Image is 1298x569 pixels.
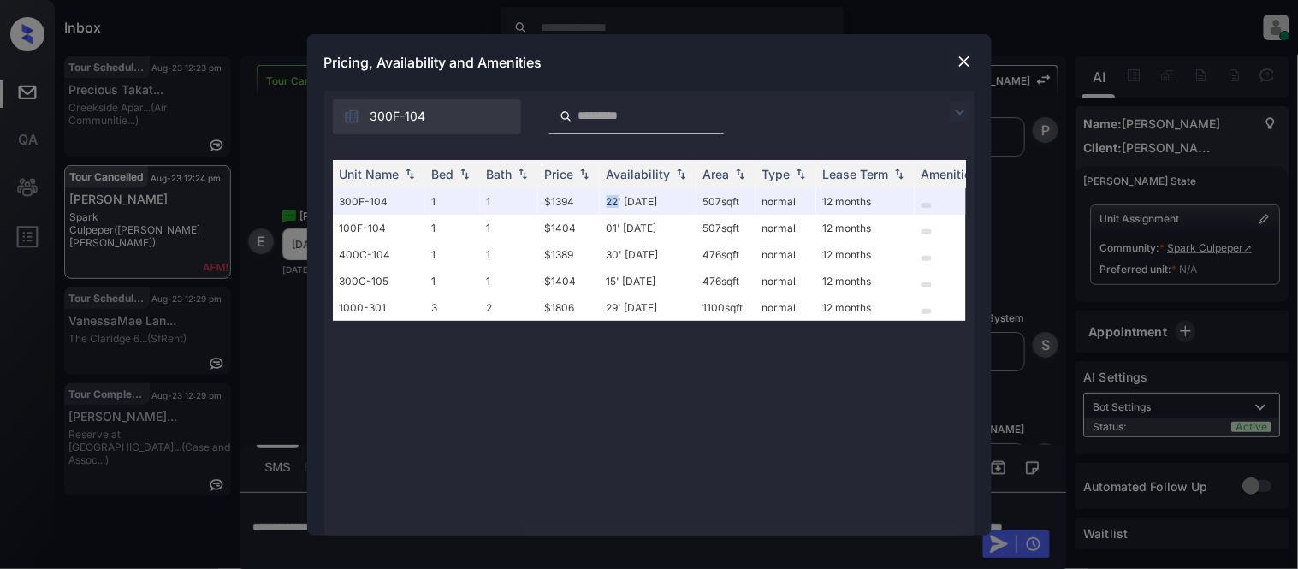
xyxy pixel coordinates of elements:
[816,294,915,321] td: 12 months
[756,294,816,321] td: normal
[425,241,480,268] td: 1
[600,294,696,321] td: 29' [DATE]
[762,167,791,181] div: Type
[538,294,600,321] td: $1806
[956,53,973,70] img: close
[514,168,531,180] img: sorting
[732,168,749,180] img: sorting
[401,168,418,180] img: sorting
[891,168,908,180] img: sorting
[703,167,730,181] div: Area
[480,188,538,215] td: 1
[756,241,816,268] td: normal
[823,167,889,181] div: Lease Term
[480,241,538,268] td: 1
[560,109,572,124] img: icon-zuma
[696,241,756,268] td: 476 sqft
[600,268,696,294] td: 15' [DATE]
[756,215,816,241] td: normal
[480,215,538,241] td: 1
[487,167,513,181] div: Bath
[756,188,816,215] td: normal
[343,108,360,125] img: icon-zuma
[538,268,600,294] td: $1404
[425,268,480,294] td: 1
[425,188,480,215] td: 1
[480,268,538,294] td: 1
[816,241,915,268] td: 12 months
[480,294,538,321] td: 2
[370,107,426,126] span: 300F-104
[333,294,425,321] td: 1000-301
[600,188,696,215] td: 22' [DATE]
[333,188,425,215] td: 300F-104
[756,268,816,294] td: normal
[673,168,690,180] img: sorting
[340,167,400,181] div: Unit Name
[576,168,593,180] img: sorting
[333,241,425,268] td: 400C-104
[607,167,671,181] div: Availability
[792,168,809,180] img: sorting
[456,168,473,180] img: sorting
[696,215,756,241] td: 507 sqft
[432,167,454,181] div: Bed
[333,268,425,294] td: 300C-105
[696,268,756,294] td: 476 sqft
[425,294,480,321] td: 3
[538,241,600,268] td: $1389
[816,215,915,241] td: 12 months
[950,102,970,122] img: icon-zuma
[538,215,600,241] td: $1404
[816,188,915,215] td: 12 months
[425,215,480,241] td: 1
[600,241,696,268] td: 30' [DATE]
[545,167,574,181] div: Price
[696,294,756,321] td: 1100 sqft
[922,167,979,181] div: Amenities
[816,268,915,294] td: 12 months
[538,188,600,215] td: $1394
[307,34,992,91] div: Pricing, Availability and Amenities
[333,215,425,241] td: 100F-104
[600,215,696,241] td: 01' [DATE]
[696,188,756,215] td: 507 sqft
